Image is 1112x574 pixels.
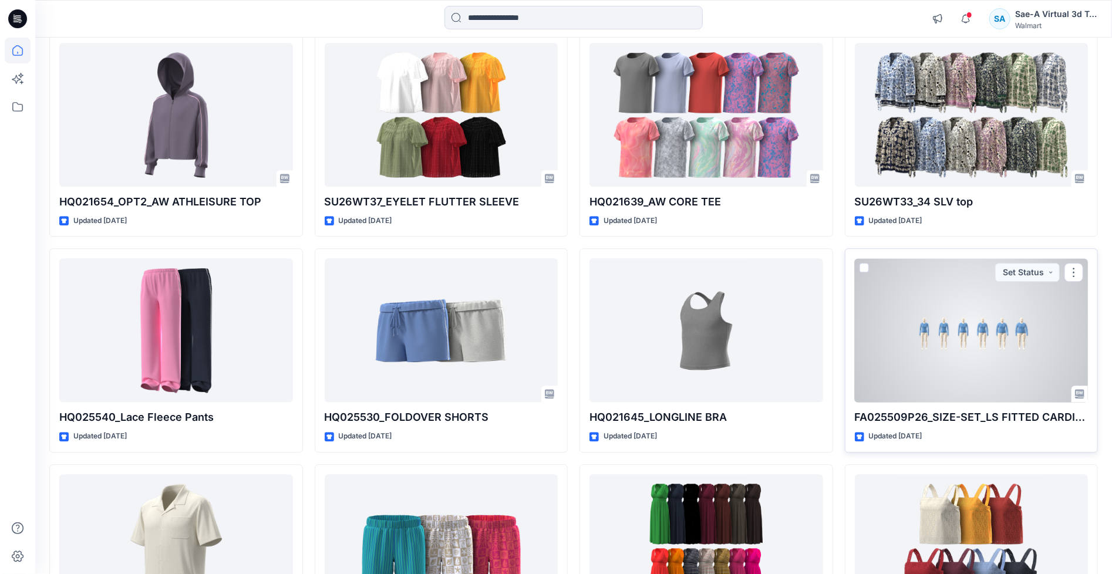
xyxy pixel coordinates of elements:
[604,215,657,227] p: Updated [DATE]
[325,43,558,187] a: SU26WT37_EYELET FLUTTER SLEEVE
[855,194,1089,210] p: SU26WT33_34 SLV top
[869,430,922,443] p: Updated [DATE]
[325,258,558,402] a: HQ025530_FOLDOVER SHORTS
[855,43,1089,187] a: SU26WT33_34 SLV top
[59,43,293,187] a: HQ021654_OPT2_AW ATHLEISURE TOP
[73,430,127,443] p: Updated [DATE]
[325,409,558,426] p: HQ025530_FOLDOVER SHORTS
[989,8,1010,29] div: SA
[59,409,293,426] p: HQ025540_Lace Fleece Pants
[59,194,293,210] p: HQ021654_OPT2_AW ATHLEISURE TOP
[869,215,922,227] p: Updated [DATE]
[73,215,127,227] p: Updated [DATE]
[339,430,392,443] p: Updated [DATE]
[589,409,823,426] p: HQ021645_LONGLINE BRA
[325,194,558,210] p: SU26WT37_EYELET FLUTTER SLEEVE
[855,258,1089,402] a: FA025509P26_SIZE-SET_LS FITTED CARDIGAN
[1015,7,1097,21] div: Sae-A Virtual 3d Team
[339,215,392,227] p: Updated [DATE]
[589,258,823,402] a: HQ021645_LONGLINE BRA
[589,194,823,210] p: HQ021639_AW CORE TEE
[589,43,823,187] a: HQ021639_AW CORE TEE
[604,430,657,443] p: Updated [DATE]
[855,409,1089,426] p: FA025509P26_SIZE-SET_LS FITTED CARDIGAN
[59,258,293,402] a: HQ025540_Lace Fleece Pants
[1015,21,1097,30] div: Walmart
